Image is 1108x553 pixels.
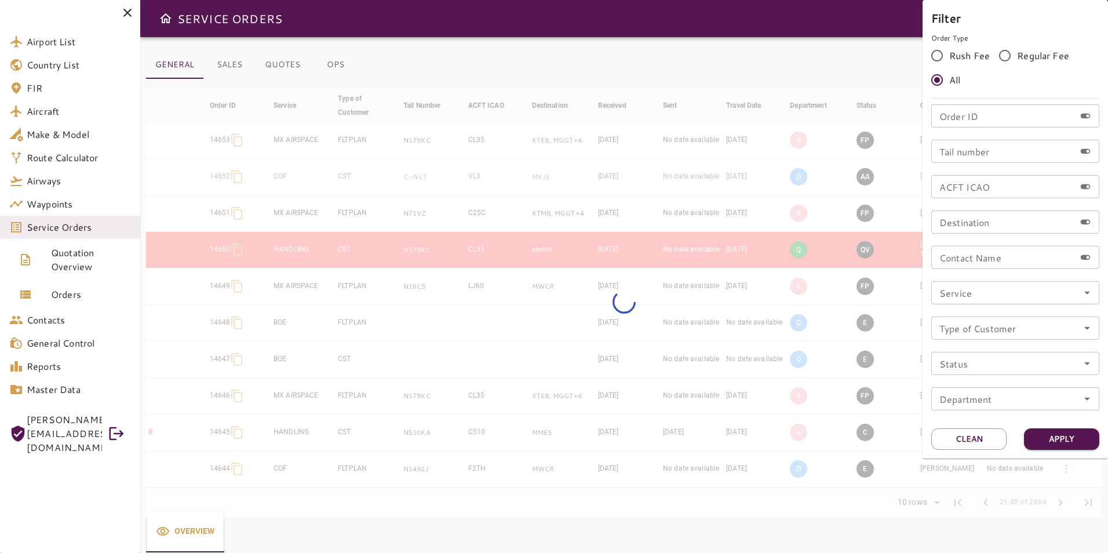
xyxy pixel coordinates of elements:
[949,73,960,87] span: All
[931,9,1099,27] h6: Filter
[931,428,1007,450] button: Clean
[1024,428,1099,450] button: Apply
[1017,49,1069,63] span: Regular Fee
[1079,320,1095,336] button: Open
[931,43,1099,92] div: rushFeeOrder
[931,33,1099,43] p: Order Type
[949,49,990,63] span: Rush Fee
[1079,355,1095,372] button: Open
[1079,391,1095,407] button: Open
[1079,285,1095,301] button: Open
